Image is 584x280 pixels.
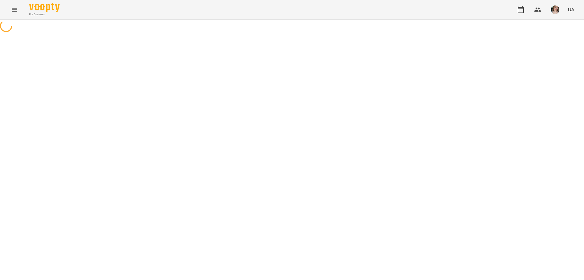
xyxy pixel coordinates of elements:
span: UA [568,6,574,13]
img: Voopty Logo [29,3,60,12]
button: Menu [7,2,22,17]
img: 6afb9eb6cc617cb6866001ac461bd93f.JPG [551,5,559,14]
button: UA [565,4,577,15]
span: For Business [29,12,60,16]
